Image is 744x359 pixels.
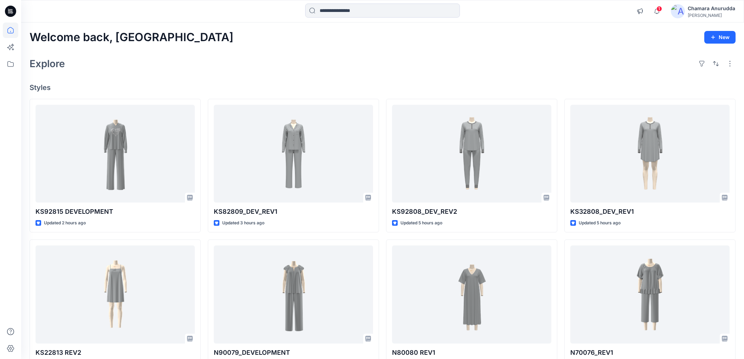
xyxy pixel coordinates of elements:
[579,219,621,227] p: Updated 5 hours ago
[688,4,735,13] div: Chamara Anurudda
[214,105,373,203] a: KS82809_DEV_REV1
[214,348,373,358] p: N90079_DEVELOPMENT
[392,207,551,217] p: KS92808_DEV_REV2
[30,83,736,92] h4: Styles
[30,58,65,69] h2: Explore
[671,4,685,18] img: avatar
[214,207,373,217] p: KS82809_DEV_REV1
[44,219,86,227] p: Updated 2 hours ago
[36,207,195,217] p: KS92815 DEVELOPMENT
[704,31,736,44] button: New
[392,348,551,358] p: N80080 REV1
[214,245,373,343] a: N90079_DEVELOPMENT
[400,219,442,227] p: Updated 5 hours ago
[222,219,264,227] p: Updated 3 hours ago
[30,31,233,44] h2: Welcome back, [GEOGRAPHIC_DATA]
[36,245,195,343] a: KS22813 REV2
[570,245,730,343] a: N70076_REV1
[570,207,730,217] p: KS32808_DEV_REV1
[392,105,551,203] a: KS92808_DEV_REV2
[570,348,730,358] p: N70076_REV1
[36,348,195,358] p: KS22813 REV2
[656,6,662,12] span: 1
[392,245,551,343] a: N80080 REV1
[570,105,730,203] a: KS32808_DEV_REV1
[688,13,735,18] div: [PERSON_NAME]
[36,105,195,203] a: KS92815 DEVELOPMENT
